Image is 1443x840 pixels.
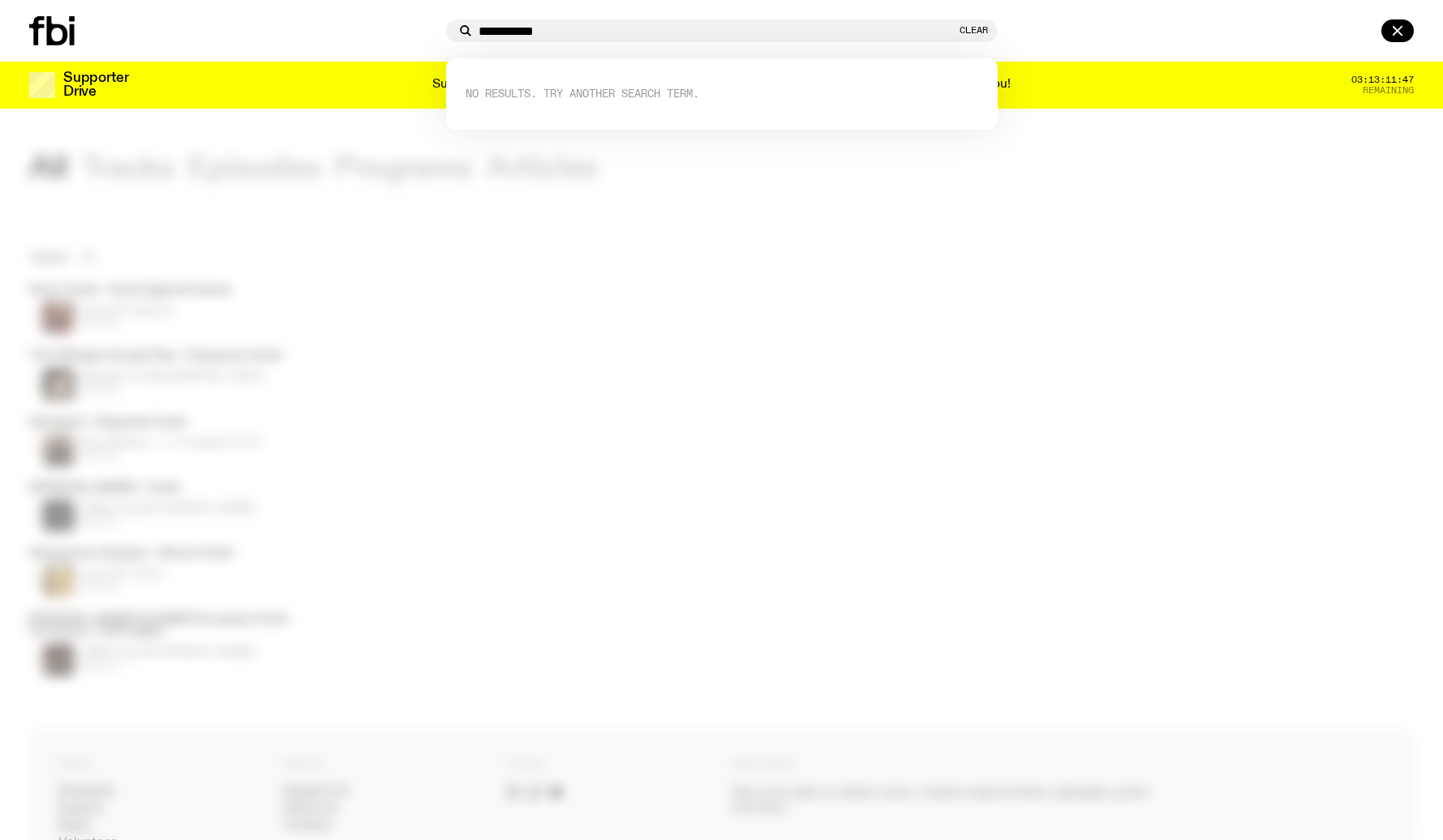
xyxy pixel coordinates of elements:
h3: Supporter Drive [63,71,128,99]
span: Remaining [1363,86,1414,95]
button: Clear [960,26,988,35]
span: 03:13:11:47 [1351,75,1414,84]
span: No Results. Try another search term. [466,86,699,101]
p: Supporter Drive 2025: Shaping the future of our city’s music, arts, and culture - with the help o... [432,78,1011,92]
